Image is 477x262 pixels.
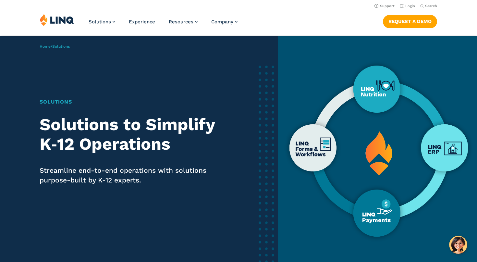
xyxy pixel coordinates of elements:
button: Open Search Bar [420,4,437,8]
a: Company [211,19,238,25]
h2: Solutions to Simplify K‑12 Operations [40,115,227,154]
p: Streamline end-to-end operations with solutions purpose-built by K-12 experts. [40,166,227,185]
span: Solutions [52,44,70,49]
a: Solutions [89,19,115,25]
span: Search [425,4,437,8]
nav: Button Navigation [383,14,437,28]
a: Home [40,44,51,49]
span: / [40,44,70,49]
a: Experience [129,19,155,25]
nav: Primary Navigation [89,14,238,35]
span: Resources [169,19,193,25]
h1: Solutions [40,98,227,106]
span: Solutions [89,19,111,25]
a: Resources [169,19,198,25]
span: Company [211,19,233,25]
img: LINQ | K‑12 Software [40,14,74,26]
a: Login [400,4,415,8]
a: Support [374,4,395,8]
button: Hello, have a question? Let’s chat. [449,236,467,254]
a: Request a Demo [383,15,437,28]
